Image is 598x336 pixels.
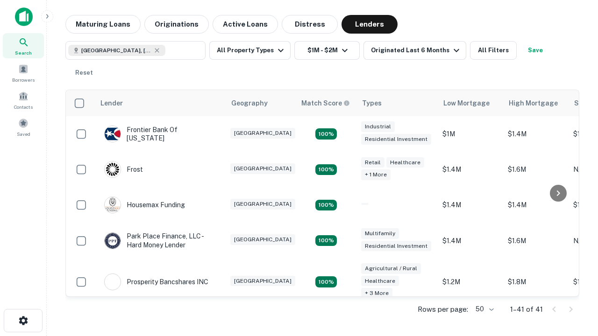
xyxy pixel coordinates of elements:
[3,114,44,140] a: Saved
[386,157,424,168] div: Healthcare
[470,41,517,60] button: All Filters
[356,90,438,116] th: Types
[105,161,121,177] img: picture
[15,49,32,56] span: Search
[14,103,33,111] span: Contacts
[361,263,421,274] div: Agricultural / Rural
[315,200,337,211] div: Matching Properties: 4, hasApolloMatch: undefined
[371,45,462,56] div: Originated Last 6 Months
[363,41,466,60] button: Originated Last 6 Months
[282,15,338,34] button: Distress
[301,98,348,108] h6: Match Score
[472,302,495,316] div: 50
[438,152,503,187] td: $1.4M
[100,98,123,109] div: Lender
[361,157,384,168] div: Retail
[438,223,503,258] td: $1.4M
[95,90,226,116] th: Lender
[361,228,399,239] div: Multifamily
[438,259,503,306] td: $1.2M
[226,90,296,116] th: Geography
[81,46,151,55] span: [GEOGRAPHIC_DATA], [GEOGRAPHIC_DATA], [GEOGRAPHIC_DATA]
[503,116,569,152] td: $1.4M
[3,60,44,85] a: Borrowers
[503,90,569,116] th: High Mortgage
[105,126,121,142] img: picture
[509,98,558,109] div: High Mortgage
[104,161,143,178] div: Frost
[69,63,99,82] button: Reset
[213,15,278,34] button: Active Loans
[361,241,431,252] div: Residential Investment
[503,223,569,258] td: $1.6M
[105,233,121,249] img: picture
[104,232,216,249] div: Park Place Finance, LLC - Hard Money Lender
[362,98,382,109] div: Types
[520,41,550,60] button: Save your search to get updates of matches that match your search criteria.
[342,15,398,34] button: Lenders
[315,128,337,140] div: Matching Properties: 4, hasApolloMatch: undefined
[438,90,503,116] th: Low Mortgage
[230,163,295,174] div: [GEOGRAPHIC_DATA]
[230,199,295,210] div: [GEOGRAPHIC_DATA]
[105,197,121,213] img: picture
[315,235,337,246] div: Matching Properties: 4, hasApolloMatch: undefined
[230,128,295,139] div: [GEOGRAPHIC_DATA]
[503,152,569,187] td: $1.6M
[104,196,185,213] div: Housemax Funding
[301,98,350,108] div: Capitalize uses an advanced AI algorithm to match your search with the best lender. The match sco...
[15,7,33,26] img: capitalize-icon.png
[104,126,216,142] div: Frontier Bank Of [US_STATE]
[361,288,392,299] div: + 3 more
[503,187,569,223] td: $1.4M
[296,90,356,116] th: Capitalize uses an advanced AI algorithm to match your search with the best lender. The match sco...
[510,304,543,315] p: 1–41 of 41
[3,87,44,112] a: Contacts
[443,98,490,109] div: Low Mortgage
[361,134,431,145] div: Residential Investment
[294,41,360,60] button: $1M - $2M
[209,41,291,60] button: All Property Types
[17,130,30,138] span: Saved
[65,15,141,34] button: Maturing Loans
[230,234,295,245] div: [GEOGRAPHIC_DATA]
[361,121,395,132] div: Industrial
[144,15,209,34] button: Originations
[361,169,391,180] div: + 1 more
[3,33,44,58] a: Search
[438,116,503,152] td: $1M
[315,276,337,287] div: Matching Properties: 7, hasApolloMatch: undefined
[551,261,598,306] iframe: Chat Widget
[503,259,569,306] td: $1.8M
[230,276,295,287] div: [GEOGRAPHIC_DATA]
[438,187,503,223] td: $1.4M
[361,276,399,287] div: Healthcare
[12,76,35,84] span: Borrowers
[104,273,208,290] div: Prosperity Bancshares INC
[105,274,121,290] img: picture
[418,304,468,315] p: Rows per page:
[231,98,268,109] div: Geography
[315,164,337,175] div: Matching Properties: 4, hasApolloMatch: undefined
